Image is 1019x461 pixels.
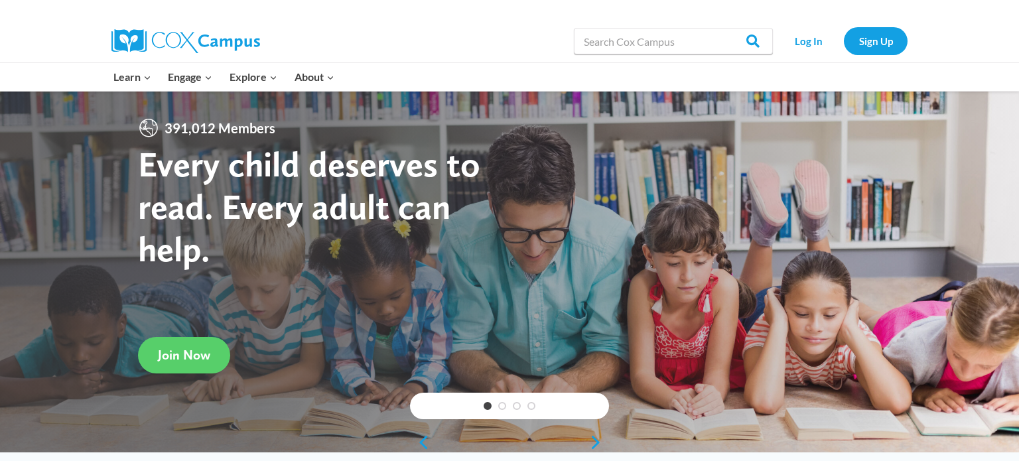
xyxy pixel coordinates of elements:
a: 4 [527,402,535,410]
span: 391,012 Members [159,117,281,139]
a: Log In [780,27,837,54]
a: 2 [498,402,506,410]
a: Sign Up [844,27,908,54]
nav: Primary Navigation [105,63,342,91]
span: Join Now [158,347,210,363]
span: About [295,68,334,86]
a: previous [410,434,430,450]
a: 1 [484,402,492,410]
div: content slider buttons [410,429,609,456]
nav: Secondary Navigation [780,27,908,54]
a: 3 [513,402,521,410]
a: Join Now [138,337,230,373]
span: Learn [113,68,151,86]
span: Engage [168,68,212,86]
strong: Every child deserves to read. Every adult can help. [138,143,480,269]
span: Explore [230,68,277,86]
img: Cox Campus [111,29,260,53]
input: Search Cox Campus [574,28,773,54]
a: next [589,434,609,450]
